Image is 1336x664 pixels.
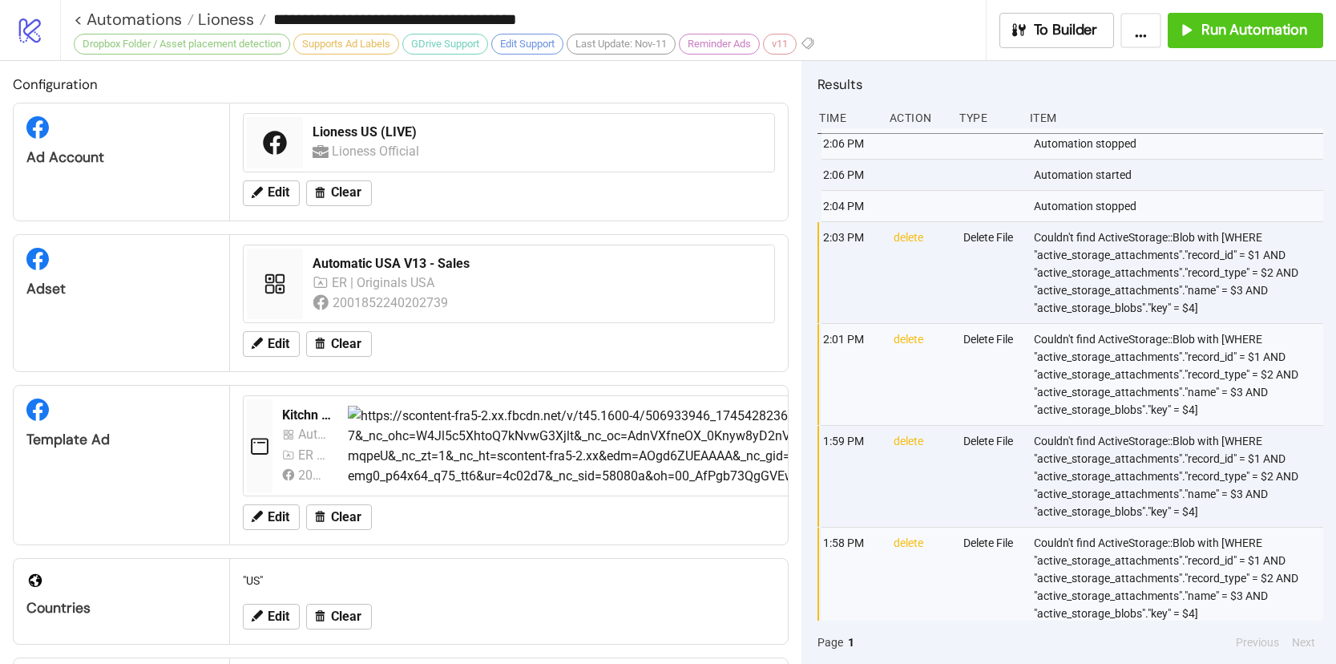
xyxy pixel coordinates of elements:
div: Automation stopped [1032,191,1327,221]
span: Clear [331,510,361,524]
div: Type [958,103,1017,133]
div: Edit Support [491,34,563,55]
div: Couldn't find ActiveStorage::Blob with [WHERE "active_storage_attachments"."record_id" = $1 AND "... [1032,222,1327,323]
div: Delete File [962,426,1021,527]
div: Countries [26,599,216,617]
span: Edit [268,337,289,351]
div: delete [892,528,951,629]
div: Ad Account [26,148,216,167]
div: Item [1028,103,1323,133]
div: Couldn't find ActiveStorage::Blob with [WHERE "active_storage_attachments"."record_id" = $1 AND "... [1032,324,1327,425]
div: delete [892,426,951,527]
div: Template Ad [26,431,216,449]
div: "US" [236,565,781,596]
div: Automatic USA V12 - Sales [298,424,329,444]
div: Supports Ad Labels [293,34,399,55]
button: Clear [306,604,372,630]
h2: Results [817,74,1323,95]
div: delete [892,222,951,323]
span: Edit [268,609,289,624]
div: ER | Originals USA [298,445,329,465]
div: Time [817,103,877,133]
div: Reminder Ads [679,34,760,55]
div: Last Update: Nov-11 [567,34,676,55]
button: Clear [306,504,372,530]
div: 1:59 PM [821,426,881,527]
div: v11 [763,34,797,55]
div: Lioness Official [332,141,422,161]
span: Lioness [194,9,254,30]
span: Edit [268,510,289,524]
div: Automatic USA V13 - Sales [313,255,765,273]
div: Delete File [962,222,1021,323]
button: Edit [243,504,300,530]
button: Clear [306,331,372,357]
div: 2001852240202739 [298,465,329,485]
img: https://scontent-fra5-2.xx.fbcdn.net/v/t45.1600-4/506933946_1745428236181430_6737717084972772553_... [348,406,1233,487]
div: 2:04 PM [821,191,881,221]
div: Automation stopped [1032,128,1327,159]
div: Kitchn Template v2 [282,407,335,424]
span: Clear [331,337,361,351]
div: Delete File [962,528,1021,629]
a: Lioness [194,11,266,27]
button: Edit [243,331,300,357]
button: To Builder [999,13,1115,48]
div: 2:06 PM [821,128,881,159]
div: GDrive Support [402,34,488,55]
span: Clear [331,609,361,624]
div: ER | Originals USA [332,273,438,293]
div: Automation started [1032,160,1327,190]
span: Page [817,634,843,651]
span: Clear [331,185,361,200]
div: Delete File [962,324,1021,425]
div: Adset [26,280,216,298]
button: Edit [243,180,300,206]
button: Next [1287,634,1320,651]
h2: Configuration [13,74,789,95]
button: Clear [306,180,372,206]
div: Action [888,103,947,133]
div: 2:03 PM [821,222,881,323]
button: ... [1120,13,1161,48]
div: 2001852240202739 [333,293,450,313]
button: 1 [843,634,859,651]
a: < Automations [74,11,194,27]
div: Lioness US (LIVE) [313,123,765,141]
div: 2:06 PM [821,160,881,190]
div: 2:01 PM [821,324,881,425]
div: 1:58 PM [821,528,881,629]
span: To Builder [1034,21,1098,39]
div: Dropbox Folder / Asset placement detection [74,34,290,55]
button: Run Automation [1168,13,1323,48]
div: Couldn't find ActiveStorage::Blob with [WHERE "active_storage_attachments"."record_id" = $1 AND "... [1032,528,1327,629]
span: Edit [268,185,289,200]
div: Couldn't find ActiveStorage::Blob with [WHERE "active_storage_attachments"."record_id" = $1 AND "... [1032,426,1327,527]
button: Previous [1231,634,1284,651]
div: delete [892,324,951,425]
button: Edit [243,604,300,630]
span: Run Automation [1201,21,1307,39]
